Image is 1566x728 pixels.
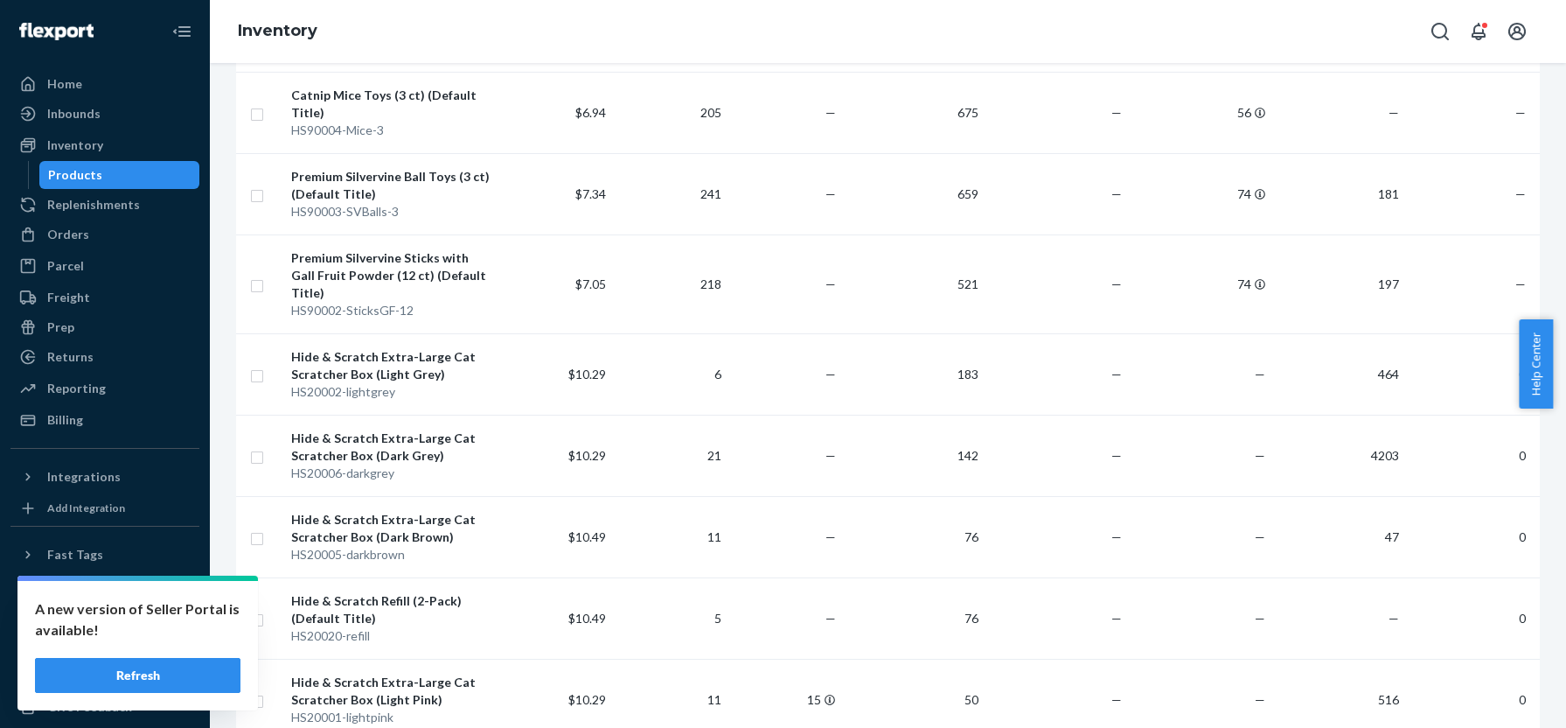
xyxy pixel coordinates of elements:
div: HS20020-refill [291,627,492,645]
button: Integrations [10,463,199,491]
div: Prep [47,318,74,336]
a: Help Center [10,663,199,691]
td: 181 [1272,153,1406,234]
td: 21 [613,415,727,496]
span: — [1515,186,1526,201]
span: — [1255,529,1265,544]
span: $10.29 [568,692,606,707]
span: — [825,276,836,291]
div: HS20002-lightgrey [291,383,492,401]
div: Parcel [47,257,84,275]
a: Settings [10,604,199,632]
td: 76 [843,496,986,577]
td: 0 [1406,415,1540,496]
span: $7.34 [575,186,606,201]
div: Integrations [47,468,121,486]
a: Returns [10,343,199,371]
div: Billing [47,411,83,429]
div: Inbounds [47,105,101,122]
div: Add Integration [47,500,125,515]
div: Premium Silvervine Sticks with Gall Fruit Powder (12 ct) (Default Title) [291,249,492,302]
td: 0 [1406,333,1540,415]
button: Open Search Box [1423,14,1458,49]
a: Parcel [10,252,199,280]
span: — [1111,448,1122,463]
div: Returns [47,348,94,366]
div: Premium Silvervine Ball Toys (3 ct) (Default Title) [291,168,492,203]
span: — [1515,276,1526,291]
td: 4203 [1272,415,1406,496]
span: — [1255,611,1265,626]
a: Home [10,70,199,98]
td: 197 [1272,234,1406,333]
span: — [825,105,836,120]
div: Replenishments [47,196,140,213]
td: 218 [613,234,727,333]
p: A new version of Seller Portal is available! [35,598,240,640]
span: — [1111,276,1122,291]
div: Hide & Scratch Extra-Large Cat Scratcher Box (Dark Grey) [291,430,492,465]
span: — [1255,692,1265,707]
div: Hide & Scratch Extra-Large Cat Scratcher Box (Light Grey) [291,348,492,383]
button: Give Feedback [10,693,199,721]
td: 142 [843,415,986,496]
span: — [1111,105,1122,120]
span: — [1255,448,1265,463]
a: Add Integration [10,498,199,519]
td: 6 [613,333,727,415]
td: 5 [613,577,727,659]
span: $10.49 [568,611,606,626]
button: Refresh [35,658,240,693]
button: Open notifications [1461,14,1496,49]
img: Flexport logo [19,23,94,40]
span: — [1111,367,1122,381]
a: Billing [10,406,199,434]
button: Open account menu [1500,14,1535,49]
span: $10.29 [568,448,606,463]
span: — [825,186,836,201]
a: Talk to Support [10,633,199,661]
a: Inventory [10,131,199,159]
td: 76 [843,577,986,659]
a: Add Fast Tag [10,576,199,597]
span: — [1389,105,1399,120]
div: Hide & Scratch Refill (2-Pack) (Default Title) [291,592,492,627]
div: Orders [47,226,89,243]
span: — [1111,692,1122,707]
span: — [1111,611,1122,626]
span: $10.29 [568,367,606,381]
td: 56 [1129,72,1272,153]
span: — [1111,186,1122,201]
a: Inventory [238,21,317,40]
button: Help Center [1519,319,1553,409]
span: $10.49 [568,529,606,544]
span: — [825,367,836,381]
span: $7.05 [575,276,606,291]
span: $6.94 [575,105,606,120]
div: Hide & Scratch Extra-Large Cat Scratcher Box (Dark Brown) [291,511,492,546]
a: Inbounds [10,100,199,128]
td: 241 [613,153,727,234]
td: 0 [1406,577,1540,659]
a: Orders [10,220,199,248]
ol: breadcrumbs [224,6,331,57]
div: Freight [47,289,90,306]
td: 464 [1272,333,1406,415]
td: 521 [843,234,986,333]
button: Close Navigation [164,14,199,49]
span: — [825,448,836,463]
span: — [825,529,836,544]
div: HS20006-darkgrey [291,465,492,482]
a: Products [39,161,200,189]
a: Freight [10,283,199,311]
span: — [1515,105,1526,120]
td: 74 [1129,234,1272,333]
td: 183 [843,333,986,415]
div: Catnip Mice Toys (3 ct) (Default Title) [291,87,492,122]
div: Home [47,75,82,93]
td: 11 [613,496,727,577]
td: 659 [843,153,986,234]
div: Products [48,166,102,184]
td: 47 [1272,496,1406,577]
